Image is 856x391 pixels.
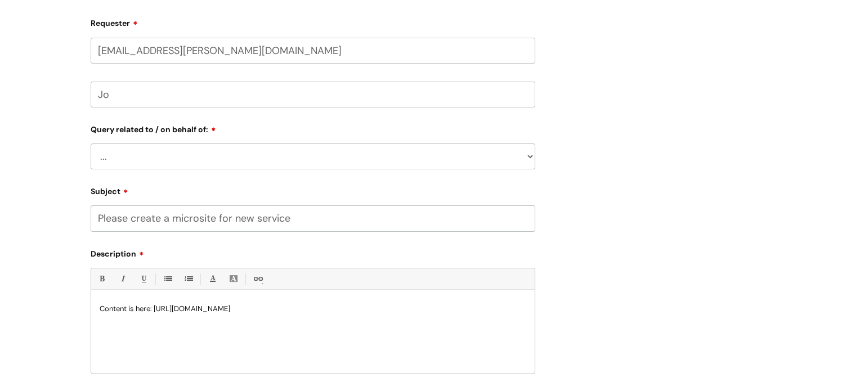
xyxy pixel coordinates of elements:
[250,272,265,286] a: Link
[205,272,219,286] a: Font Color
[91,183,535,196] label: Subject
[91,121,535,134] label: Query related to / on behalf of:
[136,272,150,286] a: Underline(Ctrl-U)
[160,272,174,286] a: • Unordered List (Ctrl-Shift-7)
[100,304,526,314] p: Content is here: [URL][DOMAIN_NAME]
[115,272,129,286] a: Italic (Ctrl-I)
[181,272,195,286] a: 1. Ordered List (Ctrl-Shift-8)
[91,82,535,107] input: Your Name
[91,38,535,64] input: Email
[91,245,535,259] label: Description
[95,272,109,286] a: Bold (Ctrl-B)
[226,272,240,286] a: Back Color
[91,15,535,28] label: Requester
